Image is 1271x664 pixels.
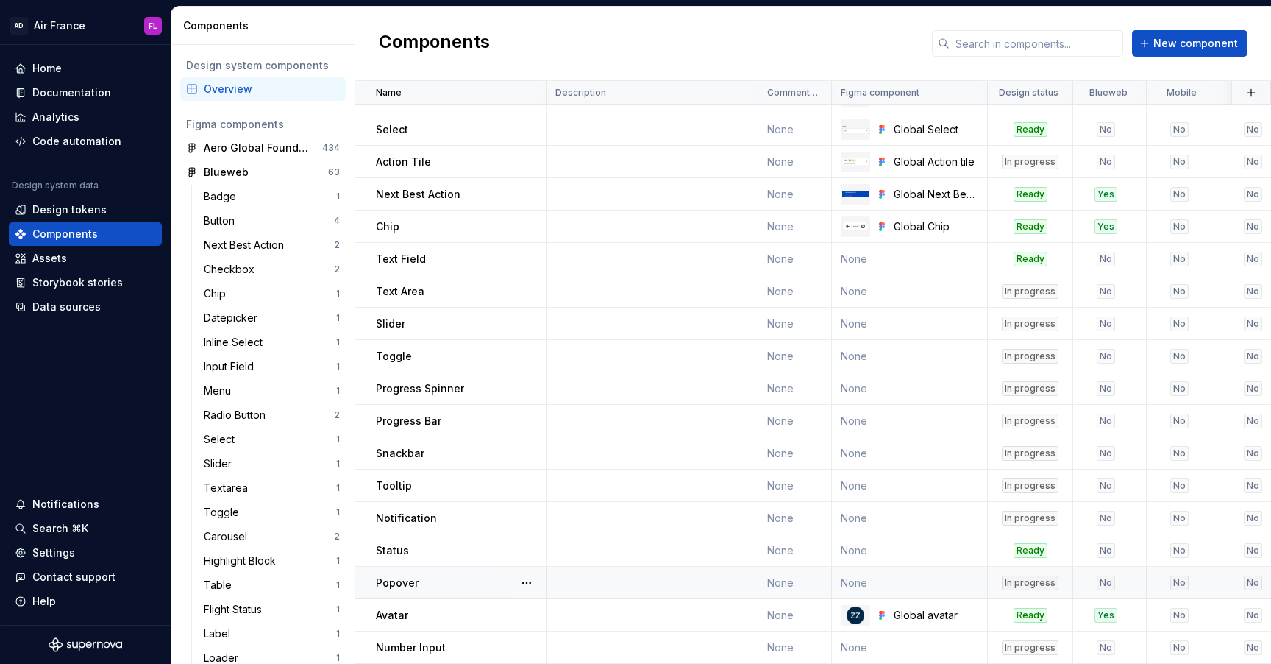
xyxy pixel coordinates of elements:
[1244,252,1262,266] div: No
[180,160,346,184] a: Blueweb63
[9,130,162,153] a: Code automation
[198,622,346,646] a: Label1
[950,30,1123,57] input: Search in components...
[1170,608,1189,623] div: No
[198,549,346,573] a: Highlight Block1
[1094,219,1117,234] div: Yes
[758,340,832,372] td: None
[1132,30,1247,57] button: New component
[198,185,346,208] a: Badge1
[336,628,340,640] div: 1
[204,554,282,568] div: Highlight Block
[1097,543,1115,558] div: No
[758,405,832,437] td: None
[32,521,88,536] div: Search ⌘K
[204,213,241,228] div: Button
[1094,608,1117,623] div: Yes
[198,573,346,597] a: Table1
[832,340,988,372] td: None
[376,446,424,461] p: Snackbar
[204,335,268,350] div: Inline Select
[186,58,340,73] div: Design system components
[832,632,988,664] td: None
[9,271,162,294] a: Storybook stories
[1244,284,1262,299] div: No
[1170,478,1189,493] div: No
[198,331,346,354] a: Inline Select1
[1170,349,1189,364] div: No
[336,579,340,591] div: 1
[1097,478,1115,493] div: No
[767,87,819,99] p: Comments for Aero team
[376,187,460,202] p: Next Best Action
[32,85,111,100] div: Documentation
[1097,414,1115,428] div: No
[204,505,245,520] div: Toggle
[180,136,346,160] a: Aero Global Foundation434
[32,300,101,314] div: Data sources
[198,476,346,500] a: Textarea1
[1170,252,1189,266] div: No
[1097,446,1115,461] div: No
[842,191,869,197] img: Global Next Best Action
[9,590,162,613] button: Help
[894,122,978,137] div: Global Select
[1089,87,1128,99] p: Blueweb
[198,355,346,378] a: Input Field1
[1097,381,1115,396] div: No
[1002,349,1058,364] div: In progress
[198,209,346,233] a: Button4
[32,110,79,124] div: Analytics
[1002,511,1058,526] div: In progress
[336,555,340,567] div: 1
[1170,219,1189,234] div: No
[758,308,832,340] td: None
[204,311,263,325] div: Datepicker
[376,349,412,364] p: Toggle
[336,361,340,372] div: 1
[9,222,162,246] a: Components
[376,576,419,590] p: Popover
[1002,640,1058,655] div: In progress
[832,308,988,340] td: None
[758,502,832,534] td: None
[1097,122,1115,137] div: No
[1002,478,1058,493] div: In progress
[376,284,424,299] p: Text Area
[758,437,832,470] td: None
[336,506,340,518] div: 1
[758,243,832,275] td: None
[1244,122,1262,137] div: No
[204,141,313,155] div: Aero Global Foundation
[1014,608,1047,623] div: Ready
[204,238,290,252] div: Next Best Action
[832,534,988,567] td: None
[758,275,832,308] td: None
[336,458,340,470] div: 1
[204,481,254,495] div: Textarea
[1014,219,1047,234] div: Ready
[322,142,340,154] div: 434
[1002,155,1058,169] div: In progress
[186,117,340,132] div: Figma components
[9,295,162,319] a: Data sources
[204,432,241,447] div: Select
[32,61,62,76] div: Home
[204,602,268,617] div: Flight Status
[336,288,340,300] div: 1
[376,87,402,99] p: Name
[376,608,408,623] p: Avatar
[49,637,122,652] svg: Supernova Logo
[376,640,446,655] p: Number Input
[376,543,409,558] p: Status
[758,632,832,664] td: None
[1244,478,1262,493] div: No
[9,492,162,516] button: Notifications
[832,372,988,405] td: None
[204,456,238,471] div: Slider
[334,239,340,251] div: 2
[1244,608,1262,623] div: No
[758,567,832,599] td: None
[336,652,340,664] div: 1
